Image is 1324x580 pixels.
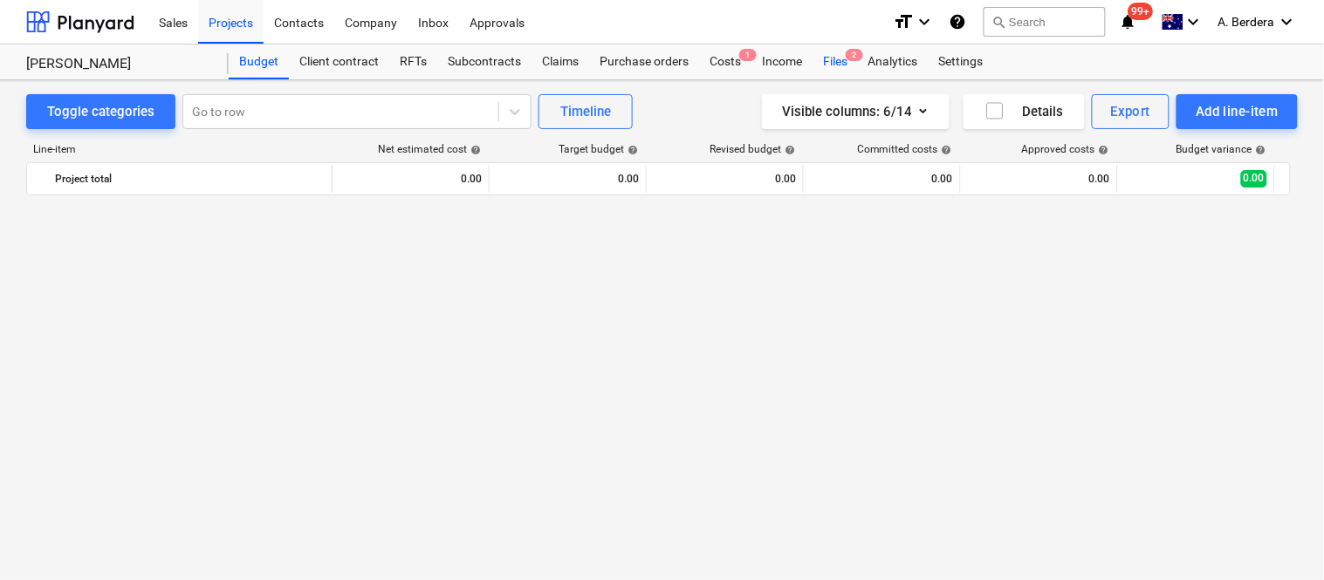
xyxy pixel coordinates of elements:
div: Committed costs [857,143,952,155]
div: 0.00 [811,165,953,193]
div: Details [984,100,1064,123]
div: Files [813,44,858,79]
div: 0.00 [654,165,796,193]
button: Visible columns:6/14 [762,94,950,129]
button: Details [964,94,1085,129]
a: Purchase orders [589,44,699,79]
a: Analytics [858,44,929,79]
span: A. Berdera [1218,15,1275,29]
span: 2 [846,49,863,61]
div: Costs [699,44,751,79]
div: Visible columns : 6/14 [783,100,929,123]
div: Budget variance [1177,143,1266,155]
div: Revised budget [710,143,795,155]
div: 0.00 [497,165,639,193]
i: keyboard_arrow_down [914,11,935,32]
i: notifications [1120,11,1137,32]
button: Add line-item [1177,94,1298,129]
span: More actions [1286,168,1307,189]
span: 0.00 [1241,170,1267,187]
span: help [467,145,481,155]
button: Export [1092,94,1170,129]
span: 99+ [1128,3,1154,20]
div: Line-item [26,143,332,155]
div: Timeline [560,100,611,123]
a: Client contract [289,44,389,79]
a: Costs1 [699,44,751,79]
div: Project total [55,165,325,193]
span: help [624,145,638,155]
span: 1 [739,49,757,61]
div: [PERSON_NAME] [26,55,208,73]
div: Export [1111,100,1151,123]
span: help [1252,145,1266,155]
a: Claims [532,44,589,79]
button: Search [984,7,1106,37]
button: Timeline [539,94,633,129]
a: Subcontracts [437,44,532,79]
div: 0.00 [968,165,1110,193]
button: Toggle categories [26,94,175,129]
i: Knowledge base [949,11,966,32]
i: keyboard_arrow_down [1277,11,1298,32]
div: Approved costs [1022,143,1109,155]
a: Settings [929,44,994,79]
div: Add line-item [1196,100,1279,123]
a: Budget [229,44,289,79]
div: Target budget [559,143,638,155]
a: Income [751,44,813,79]
span: help [1095,145,1109,155]
a: RFTs [389,44,437,79]
div: Toggle categories [47,100,154,123]
div: 0.00 [340,165,482,193]
span: help [938,145,952,155]
i: keyboard_arrow_down [1183,11,1204,32]
a: Files2 [813,44,858,79]
i: format_size [893,11,914,32]
span: search [991,15,1005,29]
iframe: Chat Widget [1237,496,1324,580]
span: help [781,145,795,155]
div: Net estimated cost [378,143,481,155]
